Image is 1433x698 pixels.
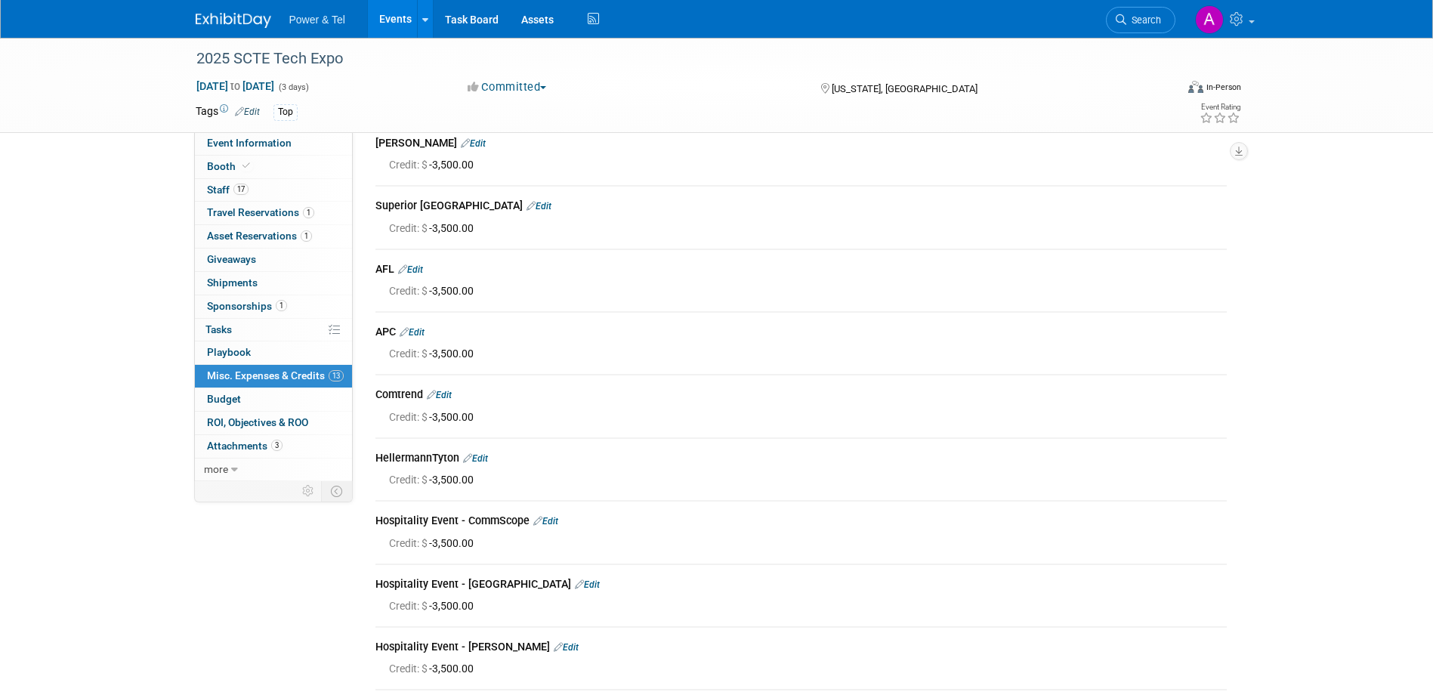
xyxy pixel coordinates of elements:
[295,481,322,501] td: Personalize Event Tab Strip
[205,323,232,335] span: Tasks
[533,516,558,527] a: Edit
[375,639,1227,657] div: Hospitality Event - [PERSON_NAME]
[389,222,429,234] span: Credit: $
[1188,81,1203,93] img: Format-Inperson.png
[228,80,242,92] span: to
[207,440,283,452] span: Attachments
[427,390,452,400] a: Edit
[195,295,352,318] a: Sponsorships1
[389,474,480,486] span: -3,500.00
[271,440,283,451] span: 3
[389,285,480,297] span: -3,500.00
[195,179,352,202] a: Staff17
[389,222,480,234] span: -3,500.00
[207,137,292,149] span: Event Information
[196,13,271,28] img: ExhibitDay
[195,249,352,271] a: Giveaways
[195,459,352,481] a: more
[273,104,298,120] div: Top
[389,285,429,297] span: Credit: $
[277,82,309,92] span: (3 days)
[462,79,552,95] button: Committed
[375,324,1227,342] div: APC
[207,230,312,242] span: Asset Reservations
[207,300,287,312] span: Sponsorships
[375,261,1227,280] div: AFL
[242,162,250,170] i: Booth reservation complete
[195,388,352,411] a: Budget
[321,481,352,501] td: Toggle Event Tabs
[195,319,352,341] a: Tasks
[195,365,352,388] a: Misc. Expenses & Credits13
[235,107,260,117] a: Edit
[207,393,241,405] span: Budget
[207,160,253,172] span: Booth
[575,579,600,590] a: Edit
[329,370,344,381] span: 13
[1126,14,1161,26] span: Search
[400,327,425,338] a: Edit
[1206,82,1241,93] div: In-Person
[375,450,1227,468] div: HellermannTyton
[398,264,423,275] a: Edit
[207,253,256,265] span: Giveaways
[196,79,275,93] span: [DATE] [DATE]
[389,159,480,171] span: -3,500.00
[195,225,352,248] a: Asset Reservations1
[554,642,579,653] a: Edit
[461,138,486,149] a: Edit
[207,346,251,358] span: Playbook
[207,369,344,381] span: Misc. Expenses & Credits
[1106,7,1175,33] a: Search
[289,14,345,26] span: Power & Tel
[389,347,480,360] span: -3,500.00
[389,159,429,171] span: Credit: $
[303,207,314,218] span: 1
[389,411,429,423] span: Credit: $
[375,576,1227,595] div: Hospitality Event - [GEOGRAPHIC_DATA]
[207,184,249,196] span: Staff
[195,202,352,224] a: Travel Reservations1
[207,416,308,428] span: ROI, Objectives & ROO
[375,387,1227,405] div: Comtrend
[375,135,1227,153] div: [PERSON_NAME]
[1086,79,1242,101] div: Event Format
[195,341,352,364] a: Playbook
[233,184,249,195] span: 17
[389,474,429,486] span: Credit: $
[389,662,480,675] span: -3,500.00
[207,276,258,289] span: Shipments
[195,272,352,295] a: Shipments
[191,45,1153,73] div: 2025 SCTE Tech Expo
[1200,103,1240,111] div: Event Rating
[195,132,352,155] a: Event Information
[389,600,429,612] span: Credit: $
[195,412,352,434] a: ROI, Objectives & ROO
[204,463,228,475] span: more
[276,300,287,311] span: 1
[1195,5,1224,34] img: Alina Dorion
[375,513,1227,531] div: Hospitality Event - CommScope
[527,201,551,212] a: Edit
[389,411,480,423] span: -3,500.00
[207,206,314,218] span: Travel Reservations
[389,600,480,612] span: -3,500.00
[195,435,352,458] a: Attachments3
[301,230,312,242] span: 1
[389,537,429,549] span: Credit: $
[375,198,1227,216] div: Superior [GEOGRAPHIC_DATA]
[832,83,977,94] span: [US_STATE], [GEOGRAPHIC_DATA]
[463,453,488,464] a: Edit
[389,537,480,549] span: -3,500.00
[389,662,429,675] span: Credit: $
[195,156,352,178] a: Booth
[389,347,429,360] span: Credit: $
[196,103,260,121] td: Tags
